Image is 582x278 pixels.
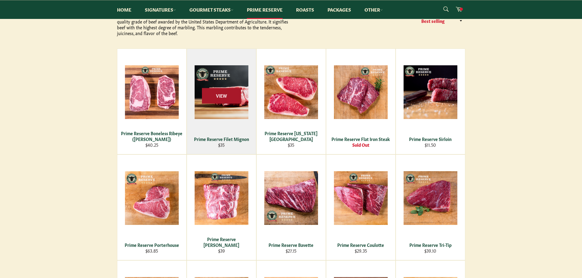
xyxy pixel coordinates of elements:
[400,136,461,142] div: Prime Reserve Sirloin
[121,142,182,148] div: $40.25
[191,248,252,254] div: $39
[121,248,182,254] div: $63.85
[187,154,256,260] a: Prime Reserve Chuck Roast Prime Reserve [PERSON_NAME] $39
[121,130,182,142] div: Prime Reserve Boneless Ribeye ([PERSON_NAME])
[117,154,187,260] a: Prime Reserve Porterhouse Prime Reserve Porterhouse $63.85
[321,0,357,19] a: Packages
[264,65,318,119] img: Prime Reserve New York Strip
[290,0,320,19] a: Roasts
[256,154,326,260] a: Prime Reserve Bavette Prime Reserve Bavette $27.15
[400,142,461,148] div: $11.50
[241,0,289,19] a: Prime Reserve
[396,154,465,260] a: Prime Reserve Tri-Tip Prime Reserve Tri-Tip $39.10
[326,49,396,154] a: Prime Reserve Flat Iron Steak Prime Reserve Flat Iron Steak Sold Out
[400,242,461,248] div: Prime Reserve Tri-Tip
[264,171,318,225] img: Prime Reserve Bavette
[111,0,137,19] a: Home
[334,171,388,225] img: Prime Reserve Coulotte
[125,65,179,119] img: Prime Reserve Boneless Ribeye (Delmonico)
[260,248,322,254] div: $27.15
[396,49,465,154] a: Prime Reserve Sirloin Prime Reserve Sirloin $11.50
[400,248,461,254] div: $39.10
[260,130,322,142] div: Prime Reserve [US_STATE][GEOGRAPHIC_DATA]
[404,65,457,119] img: Prime Reserve Sirloin
[195,171,248,225] img: Prime Reserve Chuck Roast
[260,242,322,248] div: Prime Reserve Bavette
[330,248,391,254] div: $29.35
[334,65,388,119] img: Prime Reserve Flat Iron Steak
[330,242,391,248] div: Prime Reserve Coulotte
[125,171,179,225] img: Prime Reserve Porterhouse
[139,0,182,19] a: Signatures
[358,0,389,19] a: Other
[117,49,187,154] a: Prime Reserve Boneless Ribeye (Delmonico) Prime Reserve Boneless Ribeye ([PERSON_NAME]) $40.25
[191,236,252,248] div: Prime Reserve [PERSON_NAME]
[404,171,457,225] img: Prime Reserve Tri-Tip
[330,136,391,142] div: Prime Reserve Flat Iron Steak
[260,142,322,148] div: $35
[256,49,326,154] a: Prime Reserve New York Strip Prime Reserve [US_STATE][GEOGRAPHIC_DATA] $35
[202,88,241,104] span: View
[330,142,391,148] div: Sold Out
[326,154,396,260] a: Prime Reserve Coulotte Prime Reserve Coulotte $29.35
[183,0,240,19] a: Gourmet Steaks
[187,49,256,154] a: Prime Reserve Filet Mignon Prime Reserve Filet Mignon $35 View
[121,242,182,248] div: Prime Reserve Porterhouse
[117,13,291,36] p: Roseda Prime Reserve products are all USDA Prime graded. USDA Prime is the highest quality grade ...
[191,136,252,142] div: Prime Reserve Filet Mignon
